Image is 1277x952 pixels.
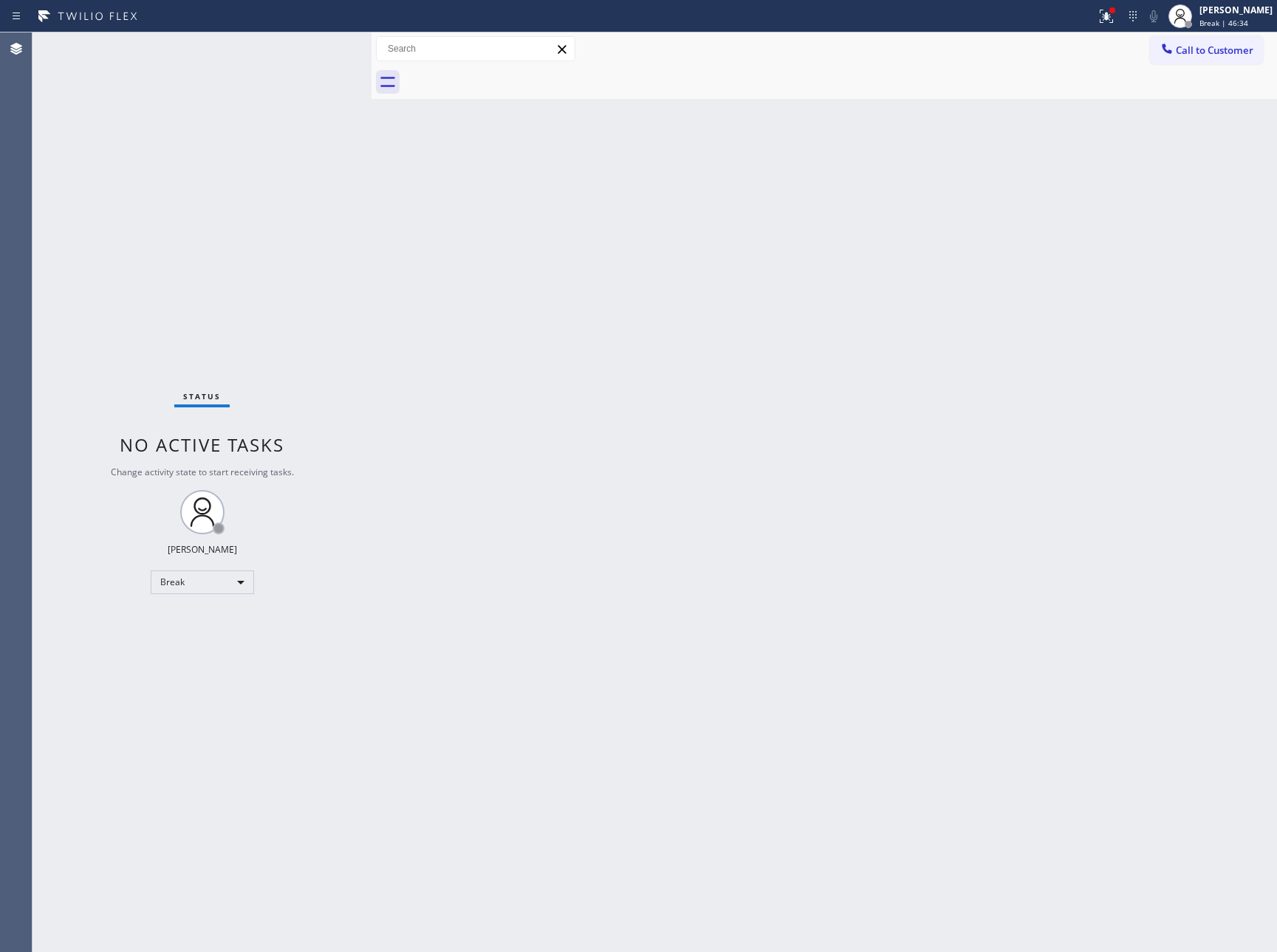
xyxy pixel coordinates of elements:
[183,391,221,401] span: Status
[1199,4,1273,16] div: [PERSON_NAME]
[151,570,254,594] div: Break
[1176,44,1253,57] span: Call to Customer
[377,37,575,61] input: Search
[120,432,284,457] span: No active tasks
[111,466,294,478] span: Change activity state to start receiving tasks.
[1143,6,1164,27] button: Mute
[1199,18,1248,28] span: Break | 46:34
[1150,36,1263,64] button: Call to Customer
[168,543,237,556] div: [PERSON_NAME]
